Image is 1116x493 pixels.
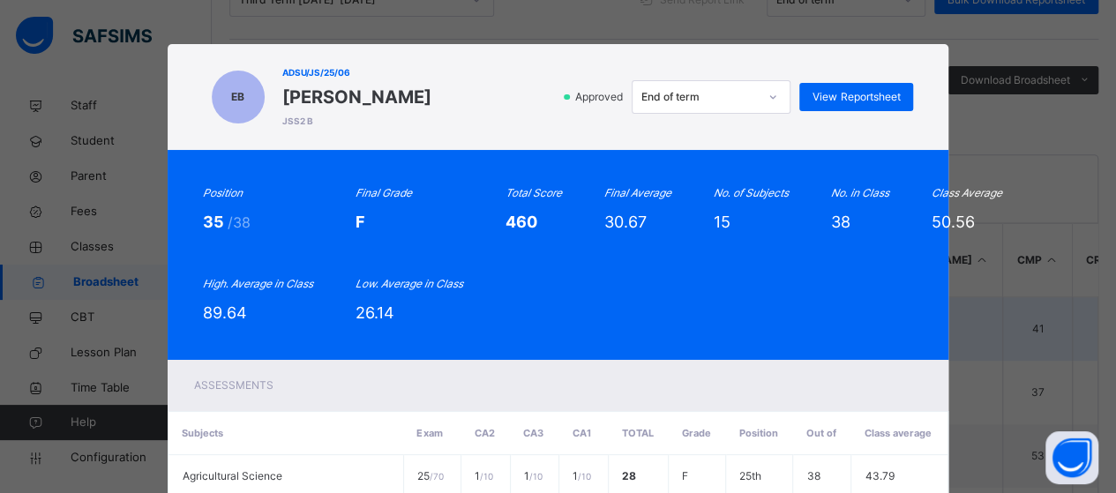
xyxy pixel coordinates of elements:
div: End of term [641,89,758,105]
span: Assessments [194,378,273,392]
span: Agricultural Science [183,469,282,482]
span: CA1 [573,427,591,439]
span: 43.79 [865,469,894,482]
span: CA3 [523,427,543,439]
i: Position [203,186,243,199]
i: Class Average [932,186,1002,199]
span: View Reportsheet [813,89,900,105]
span: 1 [524,469,543,482]
span: Grade [682,427,711,439]
span: CA2 [474,427,494,439]
span: / 10 [578,471,591,482]
i: Final Grade [356,186,412,199]
button: Open asap [1045,431,1098,484]
span: F [682,469,688,482]
span: 89.64 [203,303,247,322]
span: 35 [203,213,228,231]
span: /38 [228,213,251,231]
span: 25 [417,469,444,482]
span: 15 [714,213,730,231]
span: Out of [806,427,836,439]
span: 30.67 [604,213,647,231]
span: 28 [622,469,636,482]
span: / 70 [430,471,444,482]
span: 460 [506,213,537,231]
span: [PERSON_NAME] [282,84,431,110]
span: Total [621,427,653,439]
span: Exam [416,427,442,439]
i: No. in Class [831,186,889,199]
span: F [356,213,365,231]
span: 26.14 [356,303,394,322]
span: JSS2 B [282,115,431,128]
span: / 10 [529,471,543,482]
i: Low. Average in Class [356,277,463,290]
span: EB [231,89,244,105]
span: Approved [573,89,628,105]
i: High. Average in Class [203,277,313,290]
span: ADSU/JS/25/06 [282,66,431,79]
i: No. of Subjects [714,186,789,199]
span: 1 [573,469,591,482]
span: Class average [865,427,932,439]
span: 38 [806,469,820,482]
i: Final Average [604,186,671,199]
span: Subjects [182,427,223,439]
span: 1 [475,469,493,482]
i: Total Score [506,186,562,199]
span: / 10 [480,471,493,482]
span: 25th [739,469,761,482]
span: 50.56 [932,213,975,231]
span: Position [739,427,778,439]
span: 38 [831,213,850,231]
